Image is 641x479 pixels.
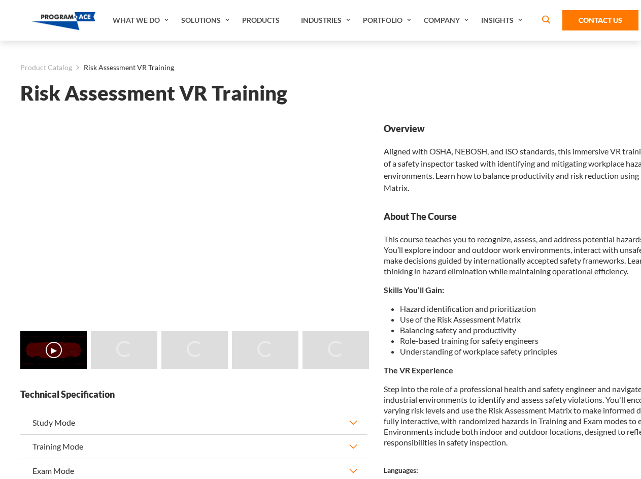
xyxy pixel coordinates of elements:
[46,342,62,358] button: ▶
[20,411,367,434] button: Study Mode
[20,61,72,74] a: Product Catalog
[72,61,174,74] li: Risk Assessment VR Training
[20,388,367,401] strong: Technical Specification
[20,331,87,369] img: Risk Assessment VR Training - Video 0
[20,122,367,318] iframe: Risk Assessment VR Training - Video 0
[20,435,367,458] button: Training Mode
[384,466,418,474] strong: Languages:
[562,10,638,30] a: Contact Us
[31,12,96,30] img: Program-Ace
